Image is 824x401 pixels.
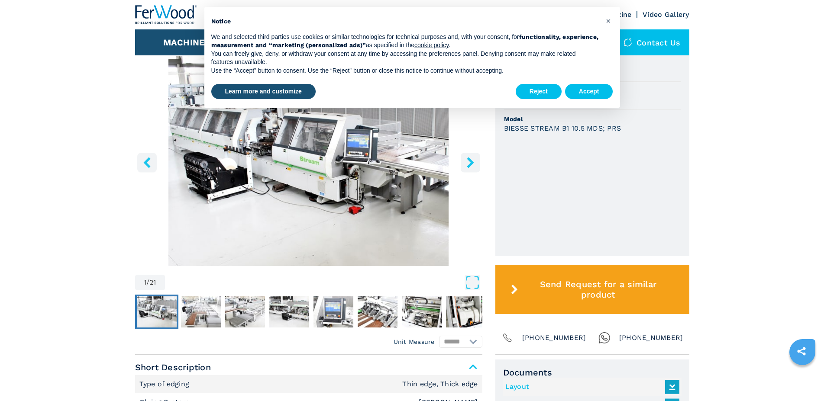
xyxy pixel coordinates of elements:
[787,362,818,395] iframe: Chat
[606,16,611,26] span: ×
[146,279,149,286] span: /
[211,67,599,75] p: Use the “Accept” button to consent. Use the “Reject” button or close this notice to continue with...
[358,296,397,327] img: afcb6ea016449a2aea0f96bee261caf2
[522,332,586,344] span: [PHONE_NUMBER]
[414,42,449,48] a: cookie policy
[135,56,482,266] img: Edgebander BATCH 1 BIESSE BIESSE STREAM B1 10.5 MDS; PRS
[149,279,156,286] span: 21
[643,10,689,19] a: Video Gallery
[179,295,223,329] button: Go to Slide 2
[135,5,197,24] img: Ferwood
[135,359,482,375] span: Short Description
[602,14,616,28] button: Close this notice
[135,56,482,266] div: Go to Slide 1
[400,295,443,329] button: Go to Slide 7
[144,279,146,286] span: 1
[225,296,265,327] img: 1169089c80681a7995bab2c8f7a9b069
[211,33,599,50] p: We and selected third parties use cookies or similar technologies for technical purposes and, wit...
[163,37,211,48] button: Machines
[503,367,682,378] span: Documents
[504,115,681,123] span: Model
[139,379,192,389] p: Type of edging
[181,296,221,327] img: e77097bc9f7d9deba02f90e884a2be8c
[394,337,435,346] em: Unit Measure
[269,296,309,327] img: f53726656121f58306771c0993843c32
[501,332,514,344] img: Phone
[446,296,486,327] img: ce9d0cfd0a94b023d10d428c5f0dc7a5
[135,295,178,329] button: Go to Slide 1
[516,84,562,99] button: Reject
[495,265,689,314] button: Send Request for a similar product
[167,275,480,290] button: Open Fullscreen
[312,295,355,329] button: Go to Slide 5
[619,332,683,344] span: [PHONE_NUMBER]
[565,84,613,99] button: Accept
[313,296,353,327] img: 7512a54444931de379db76ea1a97c6fe
[505,380,675,394] a: Layout
[211,33,599,49] strong: functionality, experience, measurement and “marketing (personalized ads)”
[211,84,316,99] button: Learn more and customize
[211,17,599,26] h2: Notice
[791,340,812,362] a: sharethis
[137,296,177,327] img: 52edec47dfc0d221bb8bf0ddfdd09cbd
[444,295,488,329] button: Go to Slide 8
[624,38,632,47] img: Contact us
[402,296,442,327] img: 58f0ce35e9754d1a5140033e33f49e0a
[615,29,689,55] div: Contact us
[135,295,482,329] nav: Thumbnail Navigation
[223,295,267,329] button: Go to Slide 3
[521,279,675,300] span: Send Request for a similar product
[598,332,611,344] img: Whatsapp
[211,50,599,67] p: You can freely give, deny, or withdraw your consent at any time by accessing the preferences pane...
[137,153,157,172] button: left-button
[356,295,399,329] button: Go to Slide 6
[268,295,311,329] button: Go to Slide 4
[402,381,478,388] em: Thin edge, Thick edge
[504,123,621,133] h3: BIESSE STREAM B1 10.5 MDS; PRS
[461,153,480,172] button: right-button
